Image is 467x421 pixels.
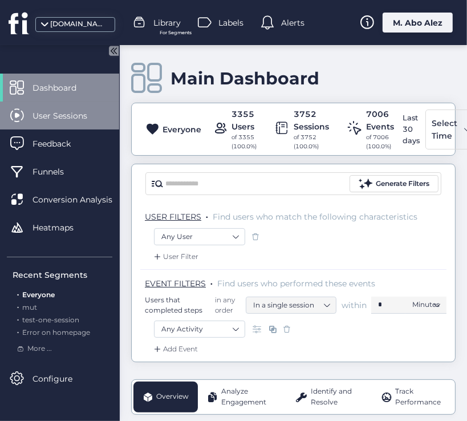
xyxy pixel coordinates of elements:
span: . [17,313,19,324]
span: mut [22,303,37,311]
nz-select-item: Any Activity [161,321,238,338]
span: Alerts [281,17,304,29]
span: . [206,209,208,221]
div: Recent Segments [13,269,112,281]
span: Identify and Resolve [311,386,363,408]
button: Generate Filters [350,175,438,192]
div: Main Dashboard [170,68,319,89]
span: USER FILTERS [145,212,201,222]
span: Analyze Engagement [221,386,277,408]
span: Users that completed steps [145,295,210,314]
span: . [210,276,213,288]
div: Last 30 days [400,110,423,149]
div: Everyone [163,123,201,136]
span: within [342,299,367,311]
span: Heatmaps [33,221,91,234]
span: Find users who match the following characteristics [213,212,417,222]
div: 7006 Events [366,108,394,133]
span: . [17,301,19,311]
div: of 3752 (100.0%) [294,133,329,151]
nz-select-item: In a single session [253,297,329,314]
div: [DOMAIN_NAME] [50,19,107,30]
span: Configure [33,373,90,385]
span: Everyone [22,290,55,299]
div: M. Abo Alez [383,13,453,33]
div: Select Time [429,116,460,143]
nz-select-item: Minutes [412,296,440,313]
span: in any order [213,295,242,314]
span: Overview [156,391,189,402]
div: User Filter [152,251,198,262]
span: Labels [218,17,243,29]
span: Error on homepage [22,328,90,337]
div: of 7006 (100.0%) [366,133,394,151]
div: Generate Filters [376,179,429,189]
span: test-one-session [22,315,79,324]
div: 3355 Users [232,108,257,133]
div: 3752 Sessions [294,108,329,133]
span: Track Performance [395,386,444,408]
span: EVENT FILTERS [145,278,206,289]
span: . [17,288,19,299]
span: Conversion Analysis [33,193,129,206]
nz-select-item: Any User [161,228,238,245]
span: For Segments [160,29,192,37]
span: . [17,326,19,337]
span: More ... [27,343,52,354]
span: Library [153,17,181,29]
span: Feedback [33,137,88,150]
span: Dashboard [33,82,94,94]
span: Funnels [33,165,81,178]
div: of 3355 (100.0%) [232,133,257,151]
span: User Sessions [33,110,104,122]
div: Add Event [152,343,198,355]
span: Find users who performed these events [217,278,375,289]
